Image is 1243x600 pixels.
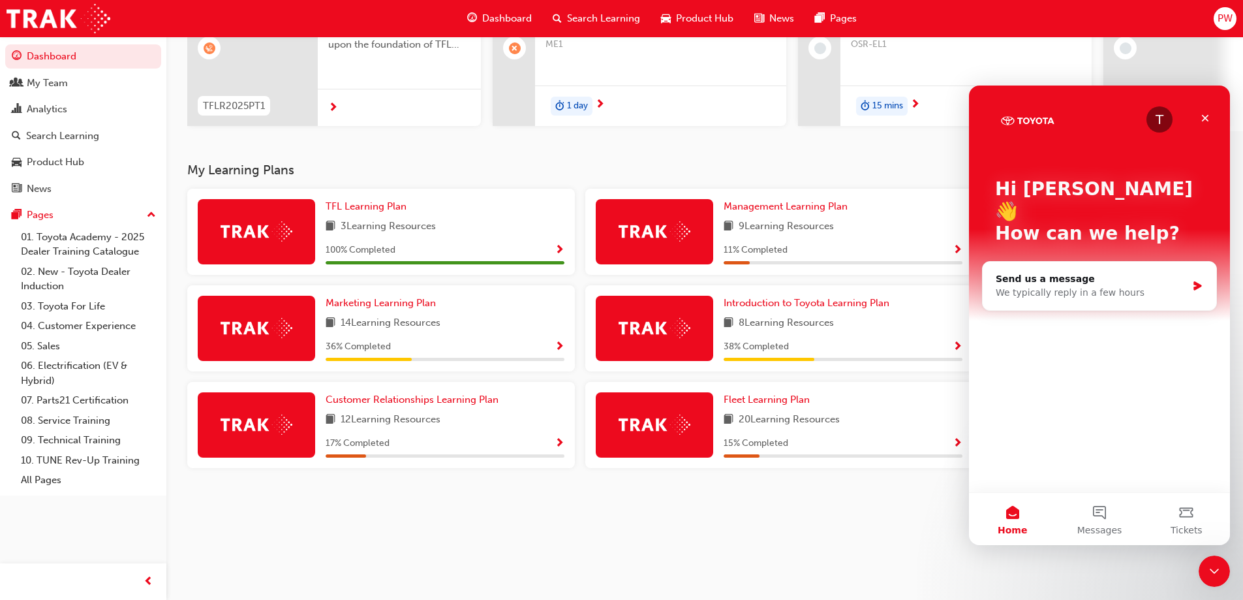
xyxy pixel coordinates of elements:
[26,129,99,144] div: Search Learning
[16,296,161,317] a: 03. Toyota For Life
[724,243,788,258] span: 11 % Completed
[872,99,903,114] span: 15 mins
[651,5,744,32] a: car-iconProduct Hub
[27,76,68,91] div: My Team
[12,210,22,221] span: pages-icon
[724,219,733,235] span: book-icon
[724,339,789,355] span: 38 % Completed
[542,5,651,32] a: search-iconSearch Learning
[326,200,407,212] span: TFL Learning Plan
[724,315,733,332] span: book-icon
[482,11,532,26] span: Dashboard
[16,336,161,356] a: 05. Sales
[739,412,840,428] span: 20 Learning Resources
[619,318,690,338] img: Trak
[1120,42,1131,54] span: learningRecordVerb_NONE-icon
[724,394,810,405] span: Fleet Learning Plan
[16,411,161,431] a: 08. Service Training
[326,394,499,405] span: Customer Relationships Learning Plan
[567,99,588,114] span: 1 day
[144,574,153,590] span: prev-icon
[326,315,335,332] span: book-icon
[555,341,564,353] span: Show Progress
[16,470,161,490] a: All Pages
[814,42,826,54] span: learningRecordVerb_NONE-icon
[12,183,22,195] span: news-icon
[16,316,161,336] a: 04. Customer Experience
[724,392,815,407] a: Fleet Learning Plan
[326,199,412,214] a: TFL Learning Plan
[851,37,1081,52] span: OSR-EL1
[326,296,441,311] a: Marketing Learning Plan
[326,436,390,451] span: 17 % Completed
[661,10,671,27] span: car-icon
[815,10,825,27] span: pages-icon
[861,98,870,115] span: duration-icon
[739,315,834,332] span: 8 Learning Resources
[326,339,391,355] span: 36 % Completed
[724,436,788,451] span: 15 % Completed
[619,221,690,242] img: Trak
[5,150,161,174] a: Product Hub
[221,318,292,338] img: Trak
[16,430,161,450] a: 09. Technical Training
[910,99,920,111] span: next-icon
[555,245,564,257] span: Show Progress
[676,11,733,26] span: Product Hub
[221,415,292,435] img: Trak
[595,99,605,111] span: next-icon
[953,245,962,257] span: Show Progress
[509,42,521,54] span: learningRecordVerb_ABSENT-icon
[203,99,265,114] span: TFLR2025PT1
[187,163,973,178] h3: My Learning Plans
[5,71,161,95] a: My Team
[953,242,962,259] button: Show Progress
[16,450,161,471] a: 10. TUNE Rev-Up Training
[953,341,962,353] span: Show Progress
[555,438,564,450] span: Show Progress
[5,203,161,227] button: Pages
[326,243,395,258] span: 100 % Completed
[805,5,867,32] a: pages-iconPages
[12,51,22,63] span: guage-icon
[830,11,857,26] span: Pages
[341,219,436,235] span: 3 Learning Resources
[27,155,84,170] div: Product Hub
[341,315,440,332] span: 14 Learning Resources
[724,296,895,311] a: Introduction to Toyota Learning Plan
[567,11,640,26] span: Search Learning
[7,4,110,33] img: Trak
[953,435,962,452] button: Show Progress
[27,102,67,117] div: Analytics
[555,435,564,452] button: Show Progress
[326,412,335,428] span: book-icon
[744,5,805,32] a: news-iconNews
[326,219,335,235] span: book-icon
[5,124,161,148] a: Search Learning
[12,157,22,168] span: car-icon
[12,104,22,116] span: chart-icon
[619,415,690,435] img: Trak
[724,412,733,428] span: book-icon
[27,182,52,197] div: News
[326,297,436,309] span: Marketing Learning Plan
[5,44,161,69] a: Dashboard
[953,339,962,355] button: Show Progress
[16,356,161,390] a: 06. Electrification (EV & Hybrid)
[1214,7,1236,30] button: PW
[5,177,161,201] a: News
[555,242,564,259] button: Show Progress
[341,412,440,428] span: 12 Learning Resources
[326,392,504,407] a: Customer Relationships Learning Plan
[12,131,21,142] span: search-icon
[221,221,292,242] img: Trak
